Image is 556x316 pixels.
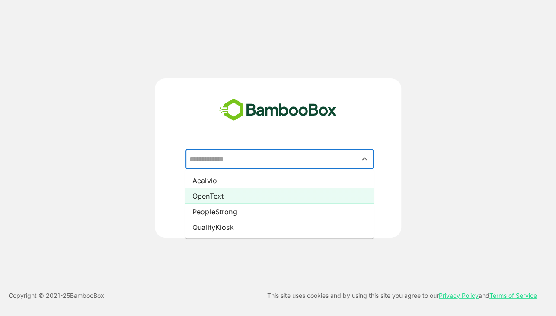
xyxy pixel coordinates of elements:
p: Copyright © 2021- 25 BambooBox [9,290,104,301]
li: PeopleStrong [185,203,374,219]
li: OpenText [185,188,374,203]
img: bamboobox [214,96,341,124]
li: QualityKiosk [185,219,374,235]
p: This site uses cookies and by using this site you agree to our and [267,290,537,301]
li: Acalvio [185,172,374,188]
button: Close [359,153,371,165]
a: Privacy Policy [439,292,479,299]
a: Terms of Service [489,292,537,299]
